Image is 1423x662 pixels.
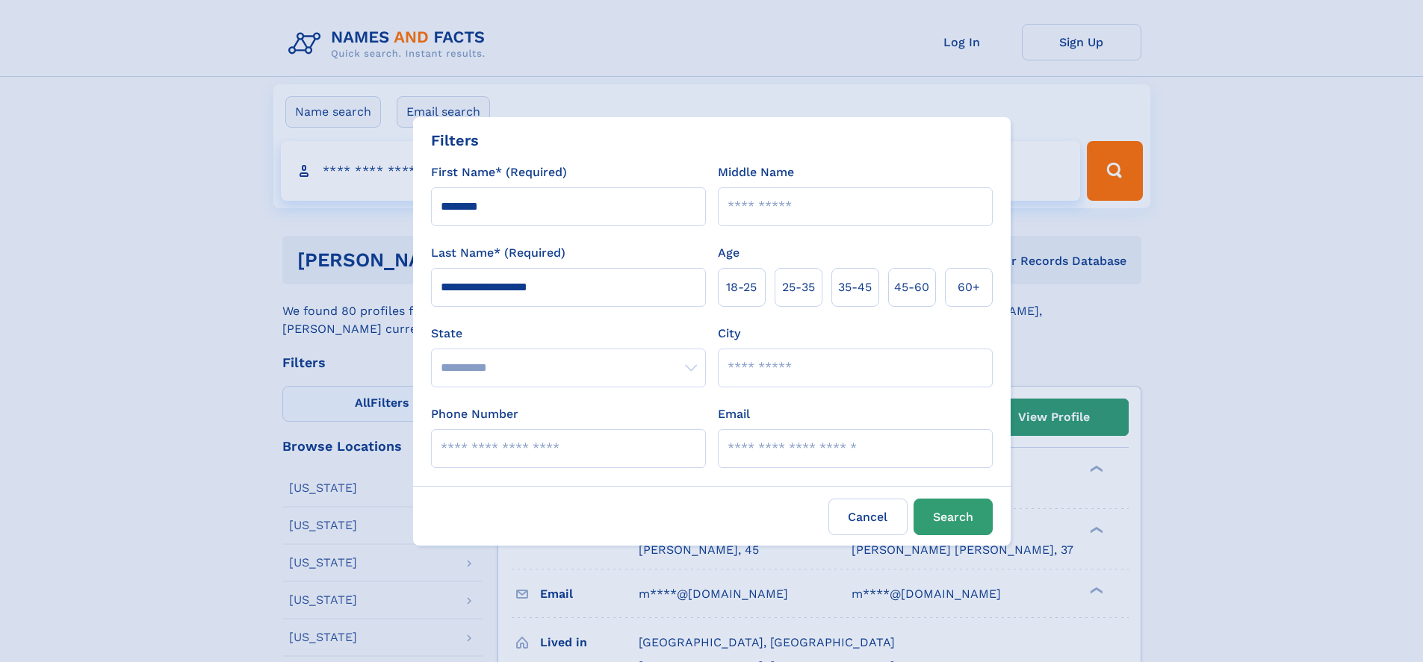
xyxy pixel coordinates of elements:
button: Search [914,499,993,535]
label: Phone Number [431,405,518,423]
label: Last Name* (Required) [431,244,565,262]
label: First Name* (Required) [431,163,567,181]
label: Email [718,405,750,423]
span: 25‑35 [782,278,815,296]
label: Age [718,244,740,262]
span: 18‑25 [726,278,757,296]
span: 35‑45 [838,278,872,296]
label: Cancel [828,499,908,535]
div: Filters [431,129,479,152]
label: State [431,325,706,343]
span: 45‑60 [894,278,929,296]
span: 60+ [958,278,980,296]
label: Middle Name [718,163,794,181]
label: City [718,325,740,343]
